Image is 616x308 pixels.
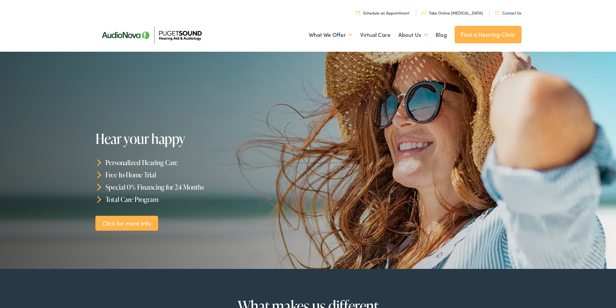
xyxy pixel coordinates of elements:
[356,10,409,16] a: Schedule an Appointment
[95,169,311,181] li: Free In-Home Trial
[356,11,360,15] img: utility icon
[95,156,311,169] li: Personalized Hearing Care
[398,23,428,47] a: About Us
[495,10,521,16] a: Contact Us
[455,26,522,43] a: Find a Hearing Clinic
[360,23,391,47] a: Virtual Care
[436,23,447,47] a: Blog
[95,193,311,205] li: Total Care Program
[422,11,426,15] img: utility icon
[422,10,483,16] a: Take Online [MEDICAL_DATA]
[95,131,292,146] h1: Hear your happy
[95,181,311,193] li: Special 0% Financing for 24 Months
[95,216,158,231] a: Click for more Info
[495,11,500,15] img: utility icon
[309,23,352,47] a: What We Offer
